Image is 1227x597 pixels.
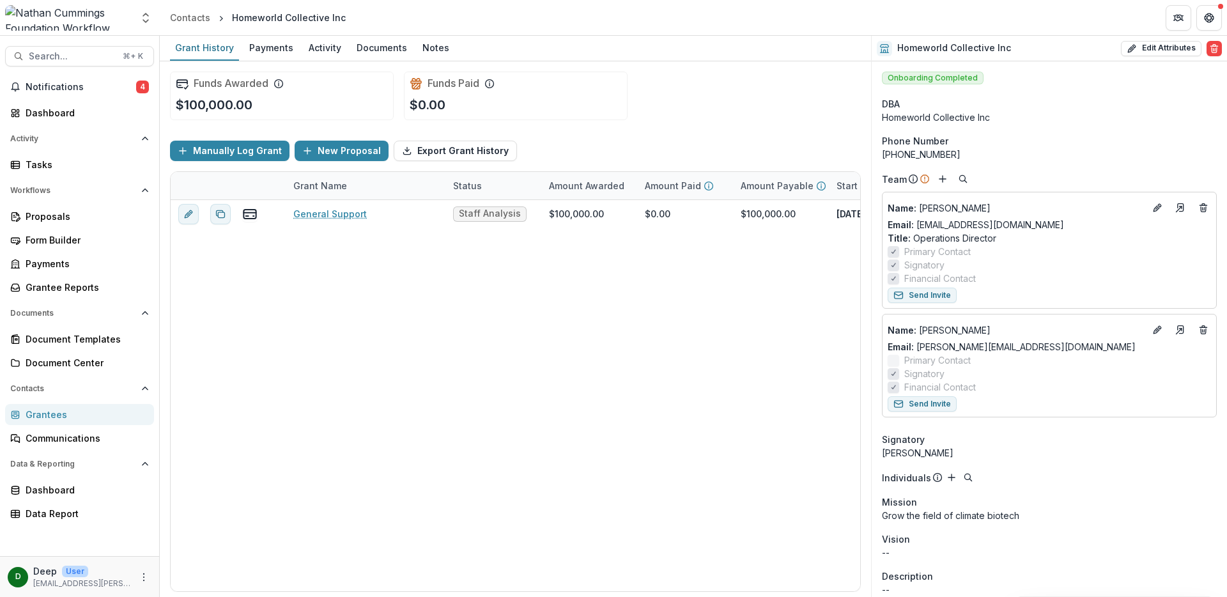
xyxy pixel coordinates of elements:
[5,378,154,399] button: Open Contacts
[351,36,412,61] a: Documents
[120,49,146,63] div: ⌘ + K
[882,509,1217,522] p: Grow the field of climate biotech
[888,218,1064,231] a: Email: [EMAIL_ADDRESS][DOMAIN_NAME]
[26,332,144,346] div: Document Templates
[882,111,1217,124] div: Homeworld Collective Inc
[837,207,865,221] p: [DATE]
[904,353,971,367] span: Primary Contact
[1196,5,1222,31] button: Get Help
[26,431,144,445] div: Communications
[33,564,57,578] p: Deep
[5,46,154,66] button: Search...
[417,38,454,57] div: Notes
[5,428,154,449] a: Communications
[5,206,154,227] a: Proposals
[904,367,945,380] span: Signatory
[1150,200,1165,215] button: Edit
[882,495,917,509] span: Mission
[33,578,131,589] p: [EMAIL_ADDRESS][PERSON_NAME][DOMAIN_NAME]
[733,172,829,199] div: Amount Payable
[26,158,144,171] div: Tasks
[541,172,637,199] div: Amount Awarded
[170,38,239,57] div: Grant History
[5,5,132,31] img: Nathan Cummings Foundation Workflow Sandbox logo
[882,72,984,84] span: Onboarding Completed
[244,38,298,57] div: Payments
[136,570,151,585] button: More
[351,38,412,57] div: Documents
[888,341,914,352] span: Email:
[897,43,1011,54] h2: Homeworld Collective Inc
[645,179,701,192] p: Amount Paid
[295,141,389,161] button: New Proposal
[5,128,154,149] button: Open Activity
[29,51,115,62] span: Search...
[26,257,144,270] div: Payments
[178,204,199,224] button: edit
[62,566,88,577] p: User
[165,8,215,27] a: Contacts
[5,102,154,123] a: Dashboard
[904,380,976,394] span: Financial Contact
[741,207,796,221] div: $100,000.00
[1196,200,1211,215] button: Deletes
[549,207,604,221] div: $100,000.00
[10,384,136,393] span: Contacts
[882,446,1217,460] div: [PERSON_NAME]
[26,281,144,294] div: Grantee Reports
[26,233,144,247] div: Form Builder
[882,97,900,111] span: DBA
[904,258,945,272] span: Signatory
[176,95,252,114] p: $100,000.00
[5,180,154,201] button: Open Workflows
[888,340,1136,353] a: Email: [PERSON_NAME][EMAIL_ADDRESS][DOMAIN_NAME]
[882,546,1217,559] p: --
[445,172,541,199] div: Status
[244,36,298,61] a: Payments
[1170,320,1191,340] a: Go to contact
[459,208,521,219] span: Staff Analysis
[1166,5,1191,31] button: Partners
[136,81,149,93] span: 4
[944,470,959,485] button: Add
[170,141,289,161] button: Manually Log Grant
[1150,322,1165,337] button: Edit
[428,77,479,89] h2: Funds Paid
[304,36,346,61] a: Activity
[888,201,1145,215] a: Name: [PERSON_NAME]
[5,303,154,323] button: Open Documents
[888,231,1211,245] p: Operations Director
[210,204,231,224] button: Duplicate proposal
[194,77,268,89] h2: Funds Awarded
[286,179,355,192] div: Grant Name
[541,179,632,192] div: Amount Awarded
[1170,198,1191,218] a: Go to contact
[417,36,454,61] a: Notes
[293,207,367,221] a: General Support
[232,11,346,24] div: Homeworld Collective Inc
[882,583,1217,596] p: --
[955,171,971,187] button: Search
[410,95,445,114] p: $0.00
[882,570,933,583] span: Description
[5,77,154,97] button: Notifications4
[170,36,239,61] a: Grant History
[26,408,144,421] div: Grantees
[5,404,154,425] a: Grantees
[645,207,670,221] div: $0.00
[286,172,445,199] div: Grant Name
[304,38,346,57] div: Activity
[888,233,911,244] span: Title :
[829,179,889,192] div: Start Date
[961,470,976,485] button: Search
[5,503,154,524] a: Data Report
[10,460,136,469] span: Data & Reporting
[10,186,136,195] span: Workflows
[10,134,136,143] span: Activity
[5,454,154,474] button: Open Data & Reporting
[445,179,490,192] div: Status
[888,323,1145,337] p: [PERSON_NAME]
[26,507,144,520] div: Data Report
